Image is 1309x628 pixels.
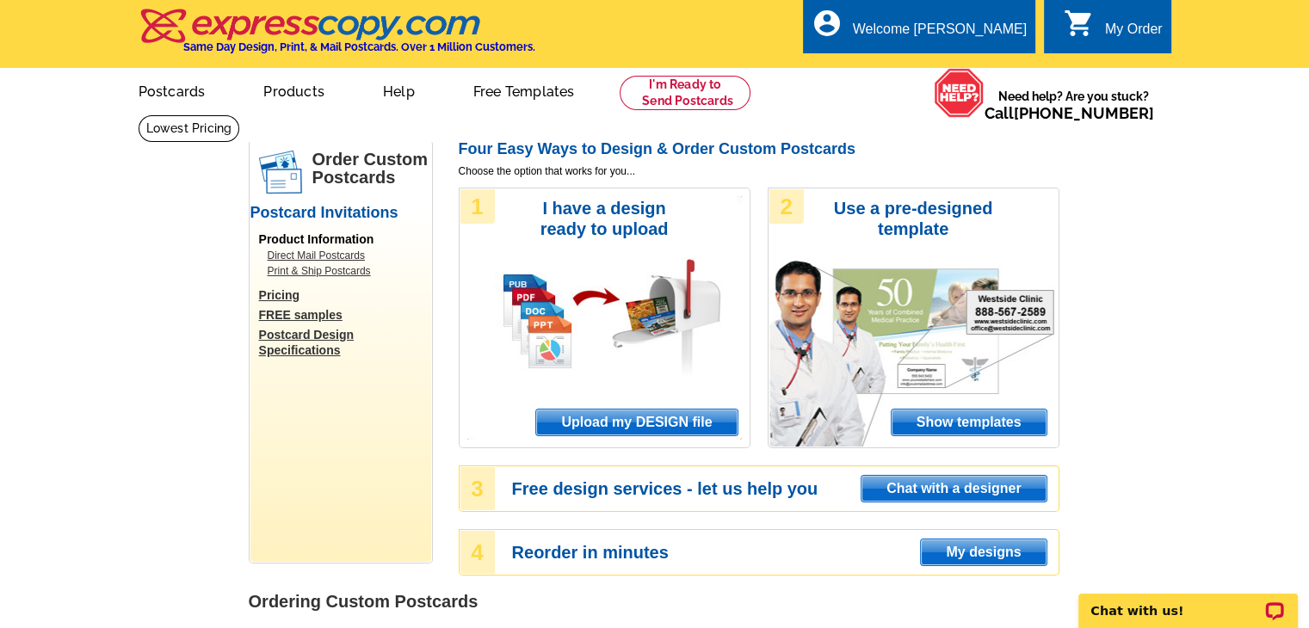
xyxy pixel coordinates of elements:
[236,70,352,110] a: Products
[921,539,1046,565] span: My designs
[259,151,302,194] img: postcards.png
[460,531,495,574] div: 4
[139,21,535,53] a: Same Day Design, Print, & Mail Postcards. Over 1 Million Customers.
[459,163,1059,179] span: Choose the option that works for you...
[985,104,1154,122] span: Call
[512,545,1058,560] h3: Reorder in minutes
[891,409,1047,436] a: Show templates
[861,476,1046,502] span: Chat with a designer
[934,68,985,118] img: help
[536,409,737,435] span: Upload my DESIGN file
[892,409,1047,435] span: Show templates
[535,409,738,436] a: Upload my DESIGN file
[516,198,693,239] h3: I have a design ready to upload
[1064,19,1163,40] a: shopping_cart My Order
[312,151,431,187] h1: Order Custom Postcards
[920,539,1047,566] a: My designs
[512,481,1058,496] h3: Free design services - let us help you
[460,189,495,224] div: 1
[812,8,843,39] i: account_circle
[1105,22,1163,46] div: My Order
[355,70,442,110] a: Help
[769,189,804,224] div: 2
[259,307,431,323] a: FREE samples
[268,263,423,279] a: Print & Ship Postcards
[183,40,535,53] h4: Same Day Design, Print, & Mail Postcards. Over 1 Million Customers.
[1014,104,1154,122] a: [PHONE_NUMBER]
[1064,8,1095,39] i: shopping_cart
[1067,574,1309,628] iframe: LiveChat chat widget
[259,287,431,303] a: Pricing
[250,204,431,223] h2: Postcard Invitations
[259,232,374,246] span: Product Information
[446,70,602,110] a: Free Templates
[259,327,431,358] a: Postcard Design Specifications
[853,22,1027,46] div: Welcome [PERSON_NAME]
[985,88,1163,122] span: Need help? Are you stuck?
[825,198,1002,239] h3: Use a pre-designed template
[268,248,423,263] a: Direct Mail Postcards
[249,592,479,611] strong: Ordering Custom Postcards
[460,467,495,510] div: 3
[861,475,1047,502] a: Chat with a designer
[459,140,1059,159] h2: Four Easy Ways to Design & Order Custom Postcards
[111,70,233,110] a: Postcards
